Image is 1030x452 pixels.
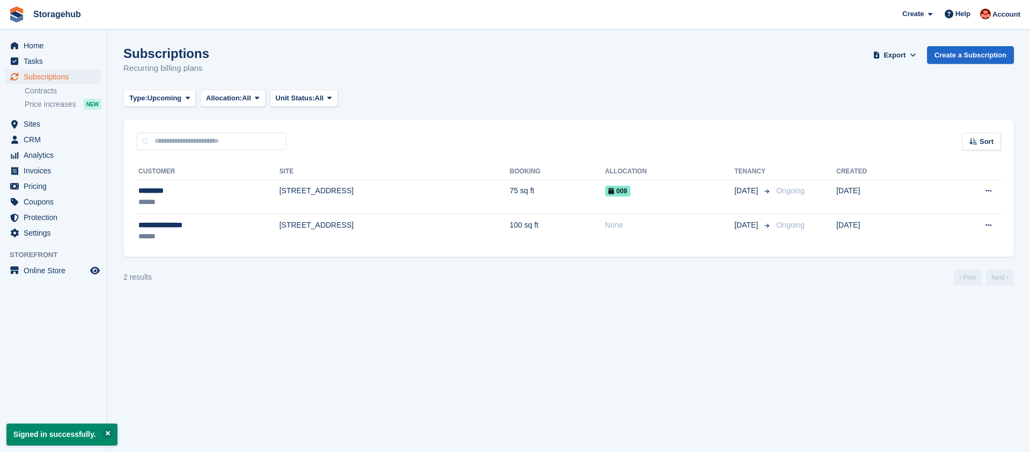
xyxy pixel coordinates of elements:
img: Nick [980,9,991,19]
button: Type: Upcoming [123,90,196,107]
span: Export [884,50,906,61]
span: Account [992,9,1020,20]
td: [STREET_ADDRESS] [279,180,510,214]
td: 100 sq ft [510,214,605,248]
a: menu [5,163,101,178]
span: Ongoing [776,186,805,195]
span: Create [902,9,924,19]
span: Settings [24,225,88,240]
span: Storefront [10,250,107,260]
span: Online Store [24,263,88,278]
th: Customer [136,163,279,180]
span: CRM [24,132,88,147]
th: Site [279,163,510,180]
span: Sites [24,116,88,132]
a: menu [5,263,101,278]
span: Coupons [24,194,88,209]
a: menu [5,54,101,69]
a: menu [5,210,101,225]
span: Help [955,9,970,19]
td: 75 sq ft [510,180,605,214]
a: Preview store [89,264,101,277]
span: Sort [980,136,994,147]
a: Create a Subscription [927,46,1014,64]
span: Invoices [24,163,88,178]
a: Price increases NEW [25,98,101,110]
a: menu [5,116,101,132]
span: Price increases [25,99,76,110]
span: Allocation: [206,93,242,104]
p: Recurring billing plans [123,62,209,75]
span: Home [24,38,88,53]
td: [DATE] [836,214,931,248]
a: menu [5,38,101,53]
span: All [242,93,251,104]
a: menu [5,148,101,163]
th: Tenancy [734,163,772,180]
a: Next [986,269,1014,286]
span: Ongoing [776,221,805,229]
span: Analytics [24,148,88,163]
p: Signed in successfully. [6,424,117,446]
button: Export [871,46,918,64]
span: Pricing [24,179,88,194]
nav: Page [952,269,1016,286]
th: Booking [510,163,605,180]
span: Type: [129,93,148,104]
div: 2 results [123,272,152,283]
span: Subscriptions [24,69,88,84]
a: menu [5,179,101,194]
td: [DATE] [836,180,931,214]
img: stora-icon-8386f47178a22dfd0bd8f6a31ec36ba5ce8667c1dd55bd0f319d3a0aa187defe.svg [9,6,25,23]
button: Allocation: All [200,90,266,107]
div: None [605,220,734,231]
th: Created [836,163,931,180]
a: menu [5,225,101,240]
a: Contracts [25,86,101,96]
span: Protection [24,210,88,225]
span: Tasks [24,54,88,69]
button: Unit Status: All [270,90,338,107]
div: NEW [84,99,101,110]
span: All [315,93,324,104]
span: Upcoming [148,93,182,104]
a: Storagehub [29,5,85,23]
h1: Subscriptions [123,46,209,61]
a: menu [5,194,101,209]
a: Previous [954,269,982,286]
span: [DATE] [734,185,760,196]
span: 009 [605,186,630,196]
span: Unit Status: [276,93,315,104]
th: Allocation [605,163,734,180]
a: menu [5,69,101,84]
a: menu [5,132,101,147]
td: [STREET_ADDRESS] [279,214,510,248]
span: [DATE] [734,220,760,231]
